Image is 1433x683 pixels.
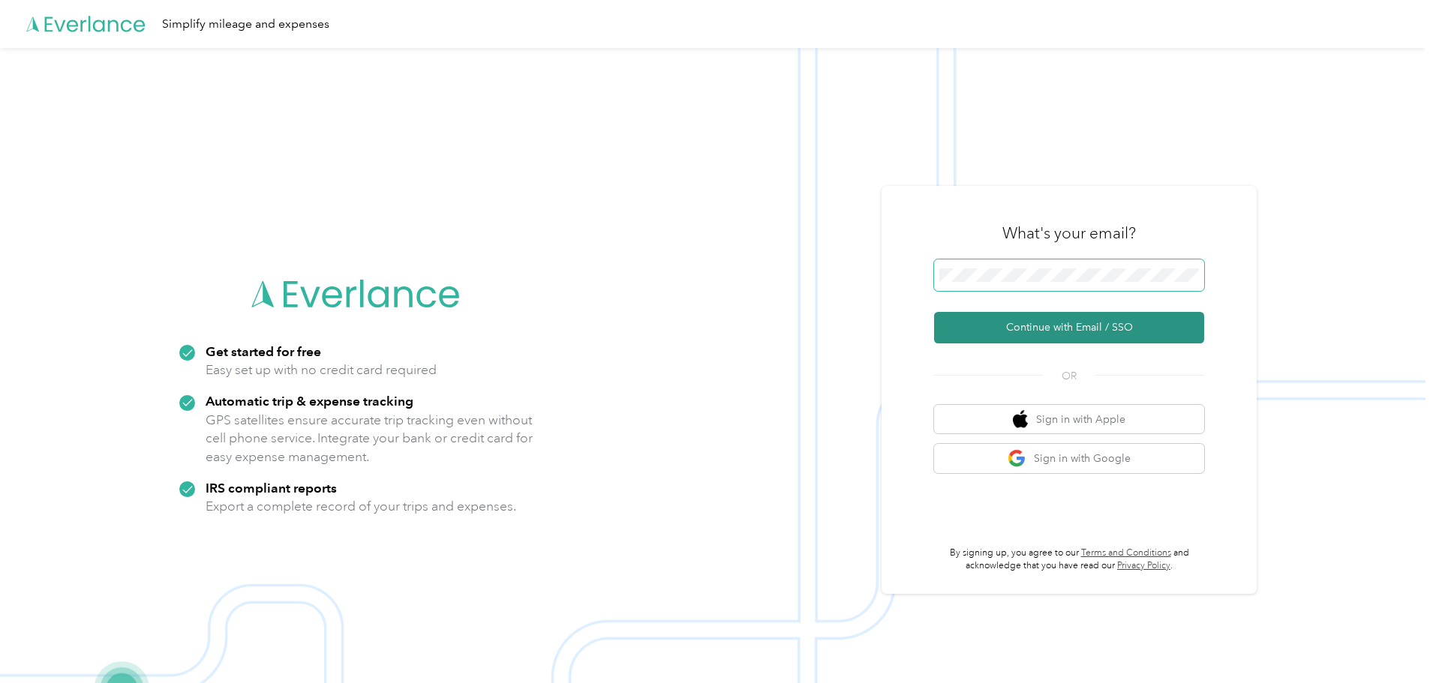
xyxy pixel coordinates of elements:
[206,497,516,516] p: Export a complete record of your trips and expenses.
[206,411,533,466] p: GPS satellites ensure accurate trip tracking even without cell phone service. Integrate your bank...
[162,15,329,34] div: Simplify mileage and expenses
[934,312,1204,343] button: Continue with Email / SSO
[206,480,337,496] strong: IRS compliant reports
[1081,547,1171,559] a: Terms and Conditions
[1008,449,1026,468] img: google logo
[1013,410,1028,429] img: apple logo
[934,547,1204,573] p: By signing up, you agree to our and acknowledge that you have read our .
[1002,223,1136,244] h3: What's your email?
[206,361,437,379] p: Easy set up with no credit card required
[206,393,413,409] strong: Automatic trip & expense tracking
[206,343,321,359] strong: Get started for free
[1117,560,1170,571] a: Privacy Policy
[934,405,1204,434] button: apple logoSign in with Apple
[934,444,1204,473] button: google logoSign in with Google
[1043,368,1095,384] span: OR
